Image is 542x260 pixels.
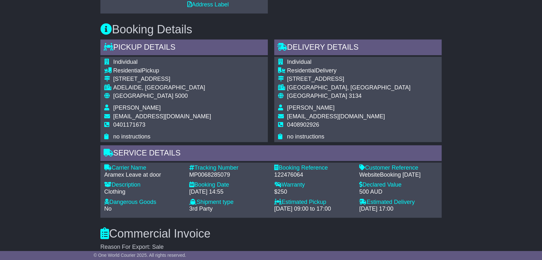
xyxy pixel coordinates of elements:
[189,172,268,179] div: MP0068285079
[287,122,319,128] span: 0408902926
[274,199,353,206] div: Estimated Pickup
[274,181,353,189] div: Warranty
[359,181,438,189] div: Declared Value
[104,205,112,212] span: No
[274,189,353,196] div: $250
[359,172,438,179] div: WebsiteBooking [DATE]
[189,205,213,212] span: 3rd Party
[359,199,438,206] div: Estimated Delivery
[187,1,229,8] a: Address Label
[100,39,268,57] div: Pickup Details
[113,67,211,74] div: Pickup
[189,164,268,172] div: Tracking Number
[287,67,316,74] span: Residential
[100,244,442,251] div: Reason For Export: Sale
[113,122,145,128] span: 0401171673
[113,76,211,83] div: [STREET_ADDRESS]
[274,39,442,57] div: Delivery Details
[189,181,268,189] div: Booking Date
[104,164,183,172] div: Carrier Name
[287,105,335,111] span: [PERSON_NAME]
[113,113,211,120] span: [EMAIL_ADDRESS][DOMAIN_NAME]
[104,189,183,196] div: Clothing
[104,199,183,206] div: Dangerous Goods
[113,105,161,111] span: [PERSON_NAME]
[100,145,442,163] div: Service Details
[189,189,268,196] div: [DATE] 14:55
[274,172,353,179] div: 122476064
[359,189,438,196] div: 500 AUD
[94,253,186,258] span: © One World Courier 2025. All rights reserved.
[104,172,183,179] div: Aramex Leave at door
[274,164,353,172] div: Booking Reference
[100,227,442,240] h3: Commercial Invoice
[274,205,353,213] div: [DATE] 09:00 to 17:00
[287,84,411,91] div: [GEOGRAPHIC_DATA], [GEOGRAPHIC_DATA]
[113,84,211,91] div: ADELAIDE, [GEOGRAPHIC_DATA]
[287,76,411,83] div: [STREET_ADDRESS]
[113,67,142,74] span: Residential
[359,205,438,213] div: [DATE] 17:00
[175,93,188,99] span: 5000
[113,59,138,65] span: Individual
[287,67,411,74] div: Delivery
[189,199,268,206] div: Shipment type
[113,93,173,99] span: [GEOGRAPHIC_DATA]
[359,164,438,172] div: Customer Reference
[349,93,361,99] span: 3134
[104,181,183,189] div: Description
[113,133,150,140] span: no instructions
[100,23,442,36] h3: Booking Details
[287,113,385,120] span: [EMAIL_ADDRESS][DOMAIN_NAME]
[287,59,311,65] span: Individual
[287,133,324,140] span: no instructions
[287,93,347,99] span: [GEOGRAPHIC_DATA]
